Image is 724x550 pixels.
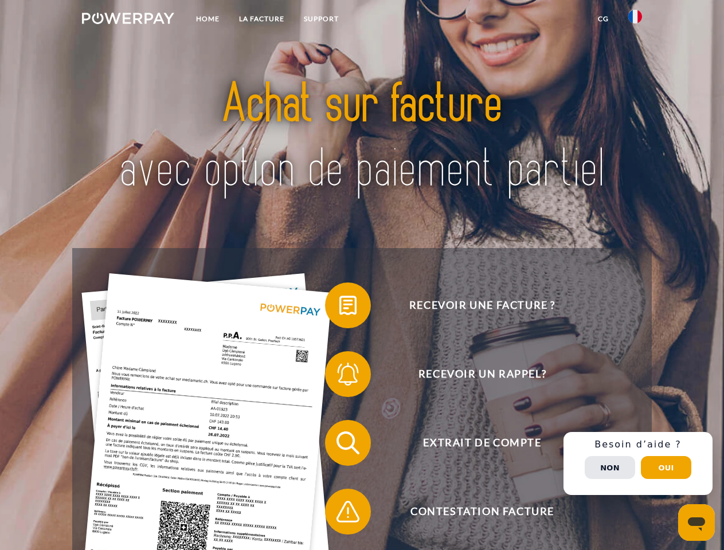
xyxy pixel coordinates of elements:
button: Recevoir une facture ? [325,282,623,328]
button: Contestation Facture [325,489,623,535]
img: logo-powerpay-white.svg [82,13,174,24]
span: Extrait de compte [342,420,623,466]
h3: Besoin d’aide ? [570,439,706,450]
button: Non [585,456,635,479]
span: Contestation Facture [342,489,623,535]
a: Home [186,9,229,29]
button: Oui [641,456,691,479]
img: title-powerpay_fr.svg [109,55,615,219]
a: CG [588,9,619,29]
img: qb_bill.svg [334,291,362,320]
button: Recevoir un rappel? [325,351,623,397]
a: Support [294,9,349,29]
a: LA FACTURE [229,9,294,29]
img: fr [628,10,642,23]
img: qb_bell.svg [334,360,362,388]
button: Extrait de compte [325,420,623,466]
img: qb_warning.svg [334,497,362,526]
iframe: Bouton de lancement de la fenêtre de messagerie [678,504,715,541]
span: Recevoir un rappel? [342,351,623,397]
div: Schnellhilfe [563,432,713,495]
span: Recevoir une facture ? [342,282,623,328]
img: qb_search.svg [334,429,362,457]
